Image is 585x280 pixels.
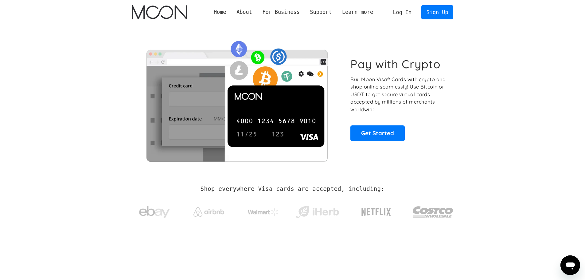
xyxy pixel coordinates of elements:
h1: Pay with Crypto [350,57,441,71]
a: iHerb [294,198,340,223]
img: Costco [412,200,454,223]
p: Buy Moon Visa® Cards with crypto and shop online seamlessly! Use Bitcoin or USDT to get secure vi... [350,76,447,113]
img: ebay [139,203,170,222]
img: Moon Logo [132,5,187,19]
img: Moon Cards let you spend your crypto anywhere Visa is accepted. [132,37,342,161]
a: Log In [388,6,417,19]
a: Walmart [240,202,286,219]
div: Learn more [337,8,378,16]
img: Netflix [361,204,392,220]
img: iHerb [294,204,340,220]
a: Sign Up [421,5,453,19]
a: Get Started [350,125,405,141]
div: About [236,8,252,16]
a: Airbnb [186,201,232,220]
div: Support [310,8,332,16]
a: Costco [412,194,454,227]
div: Support [305,8,337,16]
h2: Shop everywhere Visa cards are accepted, including: [201,186,384,192]
div: Learn more [342,8,373,16]
div: About [231,8,257,16]
iframe: Button to launch messaging window [560,255,580,275]
img: Walmart [248,208,279,216]
img: Airbnb [193,207,224,217]
div: For Business [262,8,299,16]
a: ebay [132,196,177,225]
a: home [132,5,187,19]
a: Home [209,8,231,16]
a: Netflix [349,198,404,223]
div: For Business [257,8,305,16]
